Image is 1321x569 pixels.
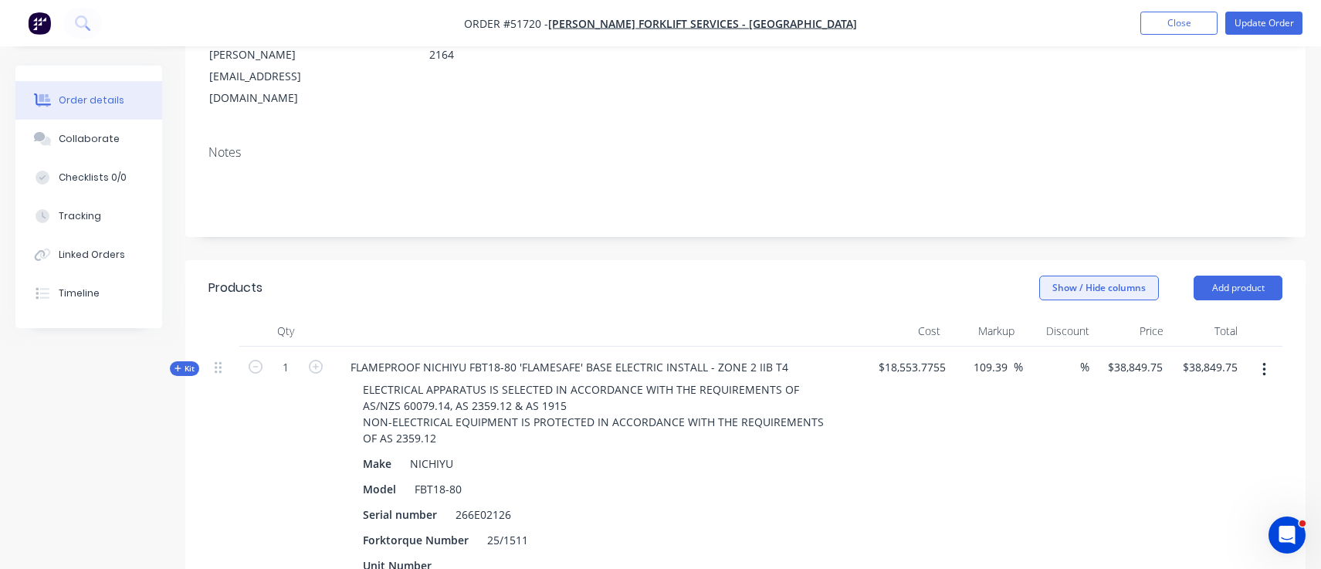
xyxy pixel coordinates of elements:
div: Model [357,478,402,500]
div: Tracking [59,209,101,223]
div: Total [1170,316,1244,347]
div: Notes [208,145,1282,160]
div: Make [357,452,398,475]
div: ELECTRICAL APPARATUS IS SELECTED IN ACCORDANCE WITH THE REQUIREMENTS OF AS/NZS 60079.14, AS 2359.... [351,378,842,449]
div: Serial number [357,503,443,526]
div: Order details [59,93,124,107]
span: % [1080,358,1089,376]
img: Factory [28,12,51,35]
a: [PERSON_NAME] FORKLIFT SERVICES - [GEOGRAPHIC_DATA] [548,16,857,31]
div: FLAMEPROOF NICHIYU FBT18-80 'FLAMESAFE' BASE ELECTRIC INSTALL - ZONE 2 IIB T4 [338,356,801,378]
div: Timeline [59,286,100,300]
div: Products [208,279,263,297]
div: Markup [947,316,1021,347]
div: Linked Orders [59,248,125,262]
div: FBT18-80 [408,478,468,500]
button: Update Order [1225,12,1302,35]
button: Collaborate [15,120,162,158]
div: Cost [872,316,947,347]
span: Order #51720 - [464,16,548,31]
button: Timeline [15,274,162,313]
div: NICHIYU [404,452,459,475]
div: Kit [170,361,199,376]
button: Close [1140,12,1218,35]
button: Order details [15,81,162,120]
button: Tracking [15,197,162,235]
span: % [1014,358,1023,376]
span: Kit [174,363,195,374]
button: Checklists 0/0 [15,158,162,197]
button: Show / Hide columns [1039,276,1159,300]
div: [PERSON_NAME][EMAIL_ADDRESS][DOMAIN_NAME] [209,44,337,109]
div: Discount [1021,316,1095,347]
iframe: Intercom live chat [1268,517,1306,554]
button: Linked Orders [15,235,162,274]
span: $18,553.7755 [879,359,946,375]
div: 266E02126 [449,503,517,526]
div: 25/1511 [481,529,534,551]
div: Qty [239,316,332,347]
div: Price [1096,316,1170,347]
div: Checklists 0/0 [59,171,127,185]
div: Forktorque Number [357,529,475,551]
div: Collaborate [59,132,120,146]
button: Add product [1194,276,1282,300]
